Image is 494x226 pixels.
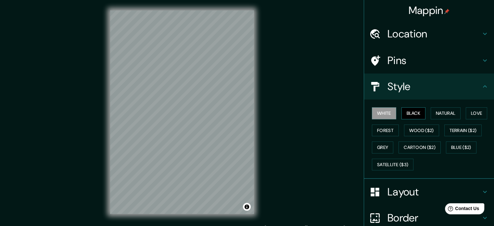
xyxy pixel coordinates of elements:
[431,107,461,119] button: Natural
[364,21,494,47] div: Location
[404,125,439,137] button: Wood ($2)
[372,107,396,119] button: White
[243,203,251,211] button: Toggle attribution
[372,159,413,171] button: Satellite ($3)
[387,80,481,93] h4: Style
[387,54,481,67] h4: Pins
[387,211,481,224] h4: Border
[364,73,494,100] div: Style
[110,10,254,214] canvas: Map
[372,125,399,137] button: Forest
[444,9,450,14] img: pin-icon.png
[387,185,481,198] h4: Layout
[444,125,482,137] button: Terrain ($2)
[466,107,487,119] button: Love
[364,179,494,205] div: Layout
[372,141,393,153] button: Grey
[387,27,481,40] h4: Location
[401,107,426,119] button: Black
[446,141,476,153] button: Blue ($2)
[364,47,494,73] div: Pins
[399,141,441,153] button: Cartoon ($2)
[436,201,487,219] iframe: Help widget launcher
[409,4,450,17] h4: Mappin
